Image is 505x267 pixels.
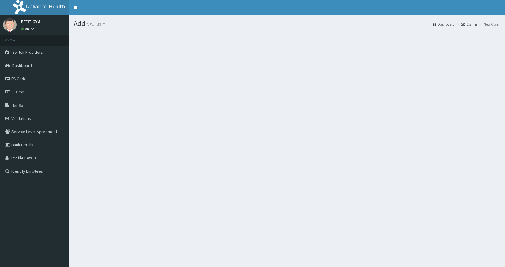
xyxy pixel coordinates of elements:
[12,63,32,68] span: Dashboard
[3,18,17,32] img: User Image
[433,22,455,27] a: Dashboard
[21,20,40,24] p: BEFIT GYM
[12,50,43,55] span: Switch Providers
[85,22,106,26] small: New Claim
[12,89,24,95] span: Claims
[12,102,23,108] span: Tariffs
[74,20,500,27] h1: Add
[21,27,35,31] a: Online
[461,22,477,27] a: Claims
[478,22,500,27] li: New Claim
